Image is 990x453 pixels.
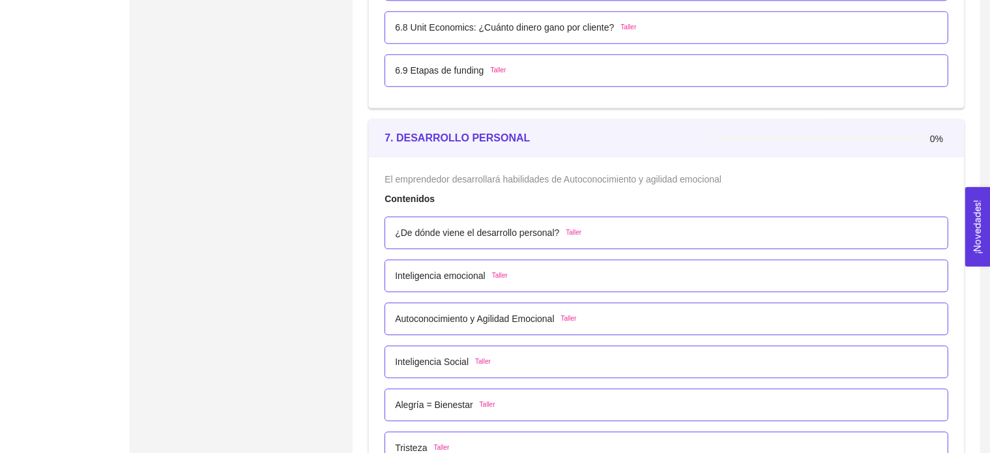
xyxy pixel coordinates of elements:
span: Taller [566,227,581,238]
p: 6.9 Etapas de funding [395,63,484,78]
p: Inteligencia Social [395,355,469,369]
span: Taller [620,22,636,33]
span: Taller [561,314,577,324]
p: Inteligencia emocional [395,269,486,283]
span: Taller [490,65,506,76]
p: Alegría = Bienestar [395,398,473,412]
span: Taller [475,357,491,367]
span: El emprendedor desarrollará habilidades de Autoconocimiento y agilidad emocional [385,174,721,184]
span: Taller [434,443,450,453]
span: 0% [930,134,948,143]
button: Open Feedback Widget [965,187,990,267]
p: 6.8 Unit Economics: ¿Cuánto dinero gano por cliente? [395,20,614,35]
span: Taller [480,400,495,410]
strong: 7. DESARROLLO PERSONAL [385,132,530,143]
strong: Contenidos [385,194,435,204]
span: Taller [492,270,508,281]
p: ¿De dónde viene el desarrollo personal? [395,226,559,240]
p: Autoconocimiento y Agilidad Emocional [395,312,554,326]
